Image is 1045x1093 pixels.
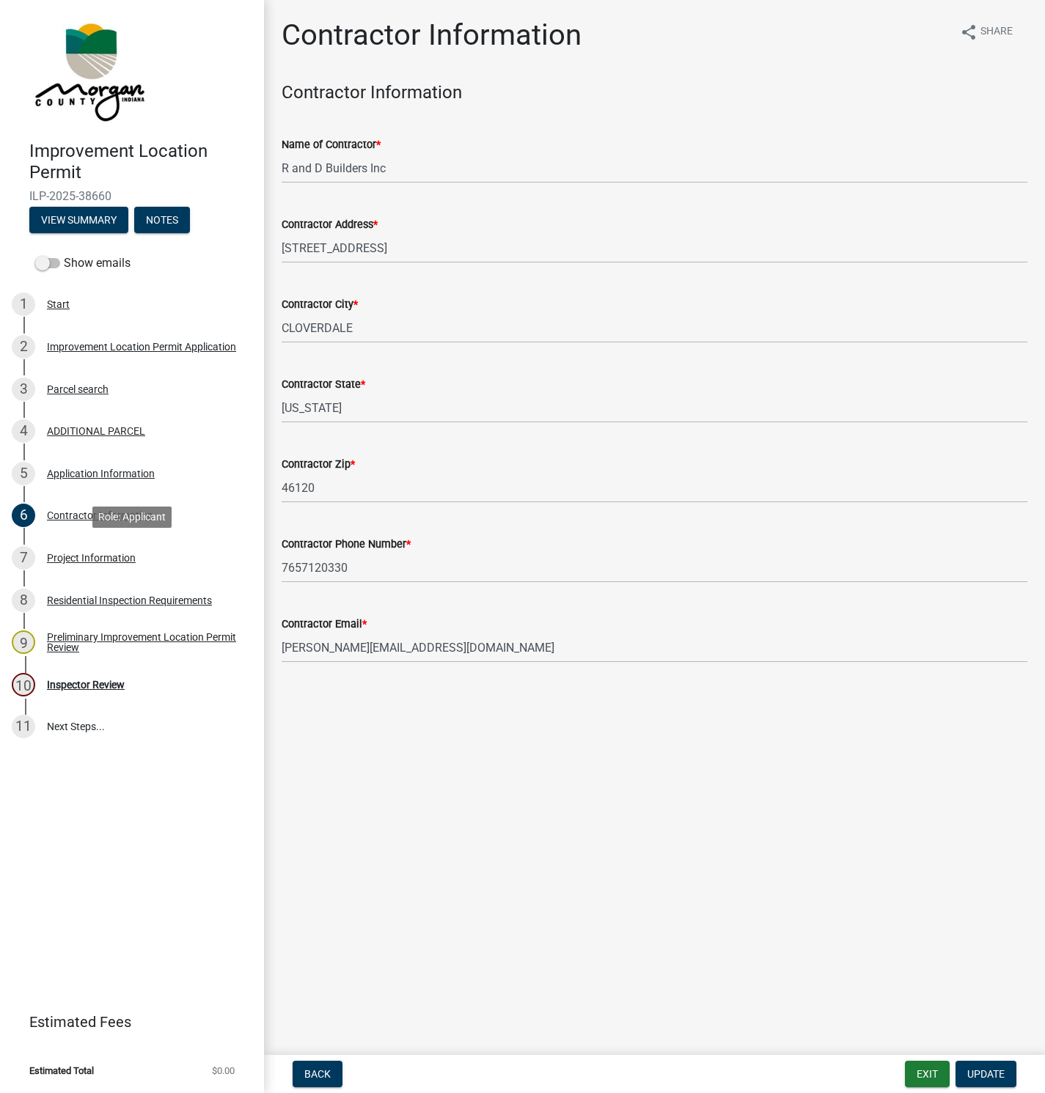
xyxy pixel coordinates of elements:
wm-modal-confirm: Summary [29,215,128,227]
h4: Contractor Information [282,82,1027,103]
div: 9 [12,630,35,654]
div: Inspector Review [47,680,125,690]
label: Show emails [35,254,131,272]
label: Contractor City [282,300,358,310]
button: Update [956,1061,1016,1087]
button: Back [293,1061,342,1087]
div: 7 [12,546,35,570]
div: 2 [12,335,35,358]
wm-modal-confirm: Notes [134,215,190,227]
div: Contractor Information [47,510,153,520]
label: Contractor Address [282,220,378,230]
div: 8 [12,589,35,612]
a: Estimated Fees [12,1007,241,1037]
div: 10 [12,673,35,696]
h4: Improvement Location Permit [29,141,252,183]
div: Role: Applicant [92,507,172,528]
button: Exit [905,1061,950,1087]
label: Contractor Phone Number [282,540,411,550]
div: Project Information [47,553,136,563]
i: share [960,23,978,41]
span: Estimated Total [29,1066,94,1075]
span: ILP-2025-38660 [29,189,235,203]
div: 11 [12,715,35,738]
div: Application Information [47,468,155,479]
div: Preliminary Improvement Location Permit Review [47,632,241,652]
label: Name of Contractor [282,140,381,150]
div: 6 [12,504,35,527]
span: Share [980,23,1013,41]
label: Contractor Email [282,619,367,630]
div: ADDITIONAL PARCEL [47,426,145,436]
button: Notes [134,207,190,233]
span: Update [967,1068,1005,1080]
div: 5 [12,462,35,485]
img: Morgan County, Indiana [29,15,147,125]
span: Back [304,1068,331,1080]
div: Start [47,299,70,309]
div: Residential Inspection Requirements [47,595,212,606]
span: $0.00 [212,1066,235,1075]
div: 1 [12,292,35,316]
div: Improvement Location Permit Application [47,342,236,352]
div: 3 [12,378,35,401]
div: 4 [12,419,35,443]
label: Contractor State [282,380,365,390]
h1: Contractor Information [282,18,582,53]
button: View Summary [29,207,128,233]
label: Contractor Zip [282,460,355,470]
button: shareShare [948,18,1024,46]
div: Parcel search [47,384,109,394]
